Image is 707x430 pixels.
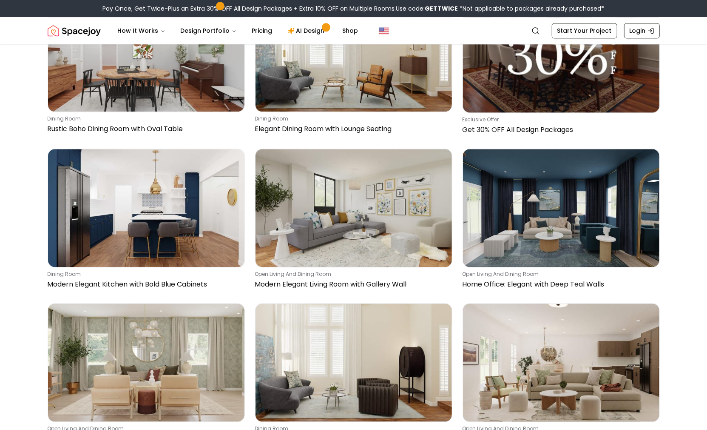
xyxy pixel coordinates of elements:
a: Spacejoy [48,22,101,39]
p: Get 30% OFF All Design Packages [463,125,656,135]
span: *Not applicable to packages already purchased* [458,4,605,13]
p: Elegant Dining Room with Lounge Seating [255,124,449,134]
img: Modern Elegant Living Room with Gallery Wall [256,149,452,267]
a: Shop [336,22,365,39]
p: Exclusive Offer [463,116,656,123]
p: Modern Elegant Living Room with Gallery Wall [255,279,449,290]
p: dining room [255,115,449,122]
img: Home Office: Elegant with Deep Teal Walls [463,149,659,267]
p: Rustic Boho Dining Room with Oval Table [48,124,241,134]
img: Open Living Room with Earthy Vibes and Sectional [463,304,659,421]
img: Spacejoy Logo [48,22,101,39]
a: AI Design [281,22,334,39]
button: Design Portfolio [174,22,244,39]
p: Home Office: Elegant with Deep Teal Walls [463,279,656,290]
nav: Global [48,17,660,44]
p: open living and dining room [463,271,656,278]
div: Pay Once, Get Twice-Plus an Extra 30% OFF All Design Packages + Extra 10% OFF on Multiple Rooms. [103,4,605,13]
a: Home Office: Elegant with Deep Teal Wallsopen living and dining roomHome Office: Elegant with Dee... [463,149,660,293]
a: Modern Elegant Living Room with Gallery Wallopen living and dining roomModern Elegant Living Room... [255,149,452,293]
img: Home Office/Guest Room: Modern Elegant with Warm Tones [48,304,244,421]
p: Modern Elegant Kitchen with Bold Blue Cabinets [48,279,241,290]
img: United States [379,26,389,36]
img: Modern Elegant Kitchen with Bold Blue Cabinets [48,149,244,267]
a: Pricing [245,22,279,39]
a: Login [624,23,660,38]
b: GETTWICE [425,4,458,13]
p: dining room [48,115,241,122]
img: Elegant Sitting Room with Contemporary Accents [256,304,452,421]
a: Modern Elegant Kitchen with Bold Blue Cabinetsdining roomModern Elegant Kitchen with Bold Blue Ca... [48,149,245,293]
p: open living and dining room [255,271,449,278]
nav: Main [111,22,365,39]
p: dining room [48,271,241,278]
button: How It Works [111,22,172,39]
a: Start Your Project [552,23,617,38]
span: Use code: [396,4,458,13]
